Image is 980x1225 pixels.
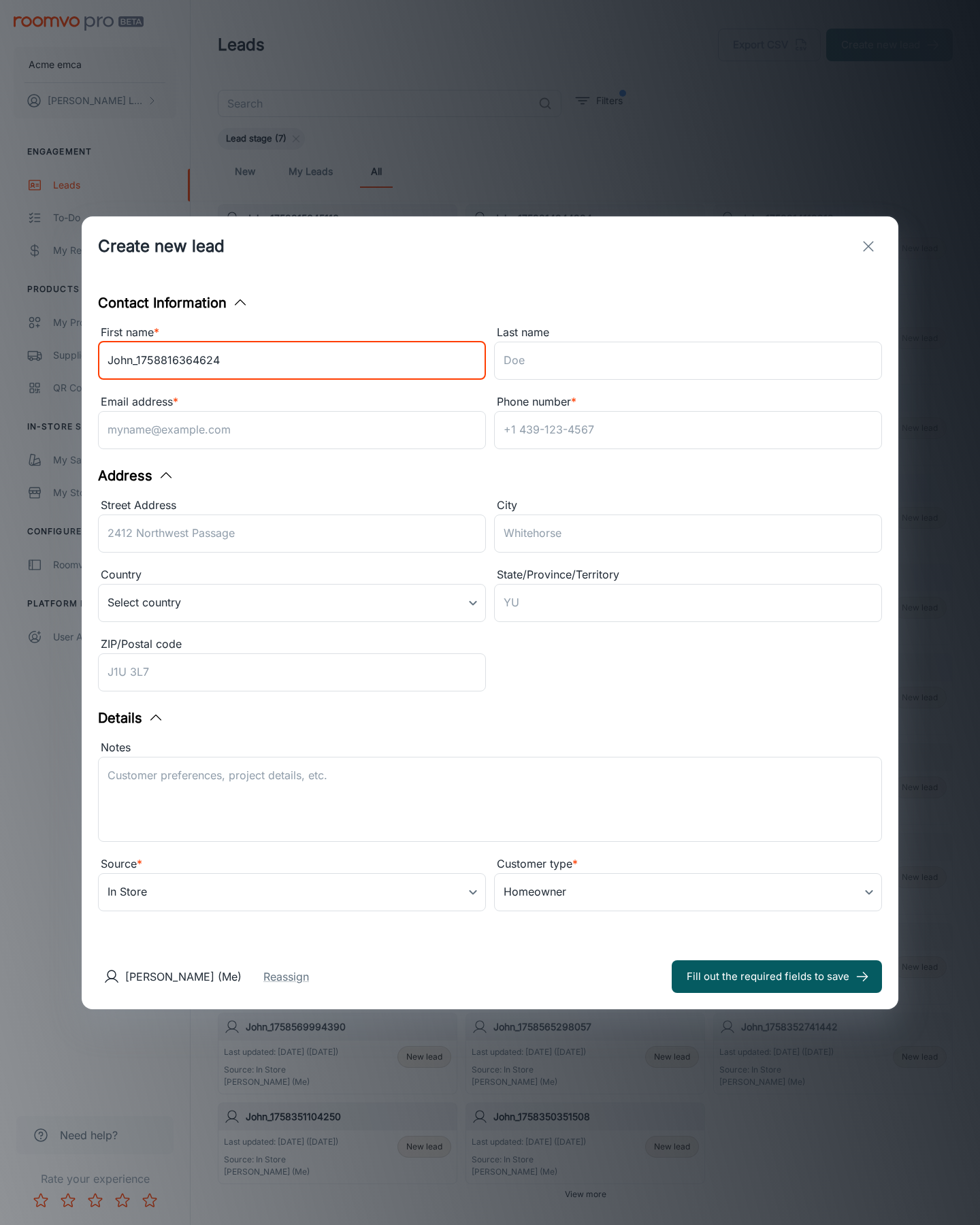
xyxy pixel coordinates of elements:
[98,342,486,380] input: John
[98,855,486,873] div: Source
[494,497,882,514] div: City
[98,873,486,911] div: In Store
[672,960,882,993] button: Fill out the required fields to save
[494,411,882,449] input: +1 439-123-4567
[263,968,309,985] button: Reassign
[98,636,486,653] div: ZIP/Postal code
[494,584,882,622] input: YU
[98,566,486,584] div: Country
[98,293,248,313] button: Contact Information
[98,411,486,449] input: myname@example.com
[494,855,882,873] div: Customer type
[98,234,225,259] h1: Create new lead
[494,514,882,553] input: Whitehorse
[98,653,486,691] input: J1U 3L7
[98,393,486,411] div: Email address
[494,566,882,584] div: State/Province/Territory
[98,708,164,728] button: Details
[494,342,882,380] input: Doe
[494,393,882,411] div: Phone number
[98,465,174,486] button: Address
[98,497,486,514] div: Street Address
[98,514,486,553] input: 2412 Northwest Passage
[98,584,486,622] div: Select country
[494,873,882,911] div: Homeowner
[98,324,486,342] div: First name
[494,324,882,342] div: Last name
[125,968,242,985] p: [PERSON_NAME] (Me)
[98,739,882,757] div: Notes
[855,233,882,260] button: exit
